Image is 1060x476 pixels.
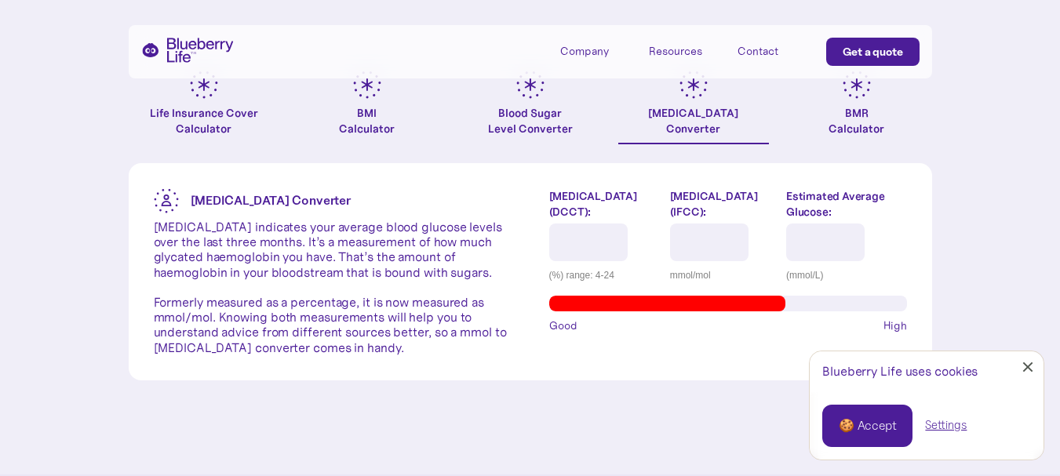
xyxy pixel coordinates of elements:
a: home [141,38,234,63]
a: 🍪 Accept [822,405,912,447]
div: Resources [649,45,702,58]
strong: [MEDICAL_DATA] Converter [191,192,352,208]
a: BMICalculator [292,71,443,144]
div: 🍪 Accept [839,417,896,434]
div: Company [560,45,609,58]
div: Close Cookie Popup [1028,367,1029,368]
label: [MEDICAL_DATA] (IFCC): [670,188,774,220]
a: Blood SugarLevel Converter [455,71,606,144]
a: BMRCalculator [781,71,932,144]
span: High [883,318,907,333]
a: Settings [925,417,967,434]
label: Estimated Average Glucose: [786,188,906,220]
div: Life Insurance Cover Calculator [129,105,279,136]
div: (mmol/L) [786,267,906,283]
div: BMI Calculator [339,105,395,136]
a: Contact [738,38,808,64]
div: [MEDICAL_DATA] Converter [648,105,738,136]
div: Blueberry Life uses cookies [822,364,1031,379]
div: Blood Sugar Level Converter [488,105,573,136]
a: [MEDICAL_DATA]Converter [618,71,769,144]
div: mmol/mol [670,267,774,283]
div: BMR Calculator [829,105,884,136]
span: Good [549,318,577,333]
label: [MEDICAL_DATA] (DCCT): [549,188,658,220]
a: Close Cookie Popup [1012,351,1044,383]
div: (%) range: 4-24 [549,267,658,283]
div: Company [560,38,631,64]
p: [MEDICAL_DATA] indicates your average blood glucose levels over the last three months. It’s a mea... [154,220,512,355]
div: Contact [738,45,778,58]
div: Get a quote [843,44,903,60]
div: Resources [649,38,719,64]
a: Get a quote [826,38,920,66]
a: Life Insurance Cover Calculator [129,71,279,144]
